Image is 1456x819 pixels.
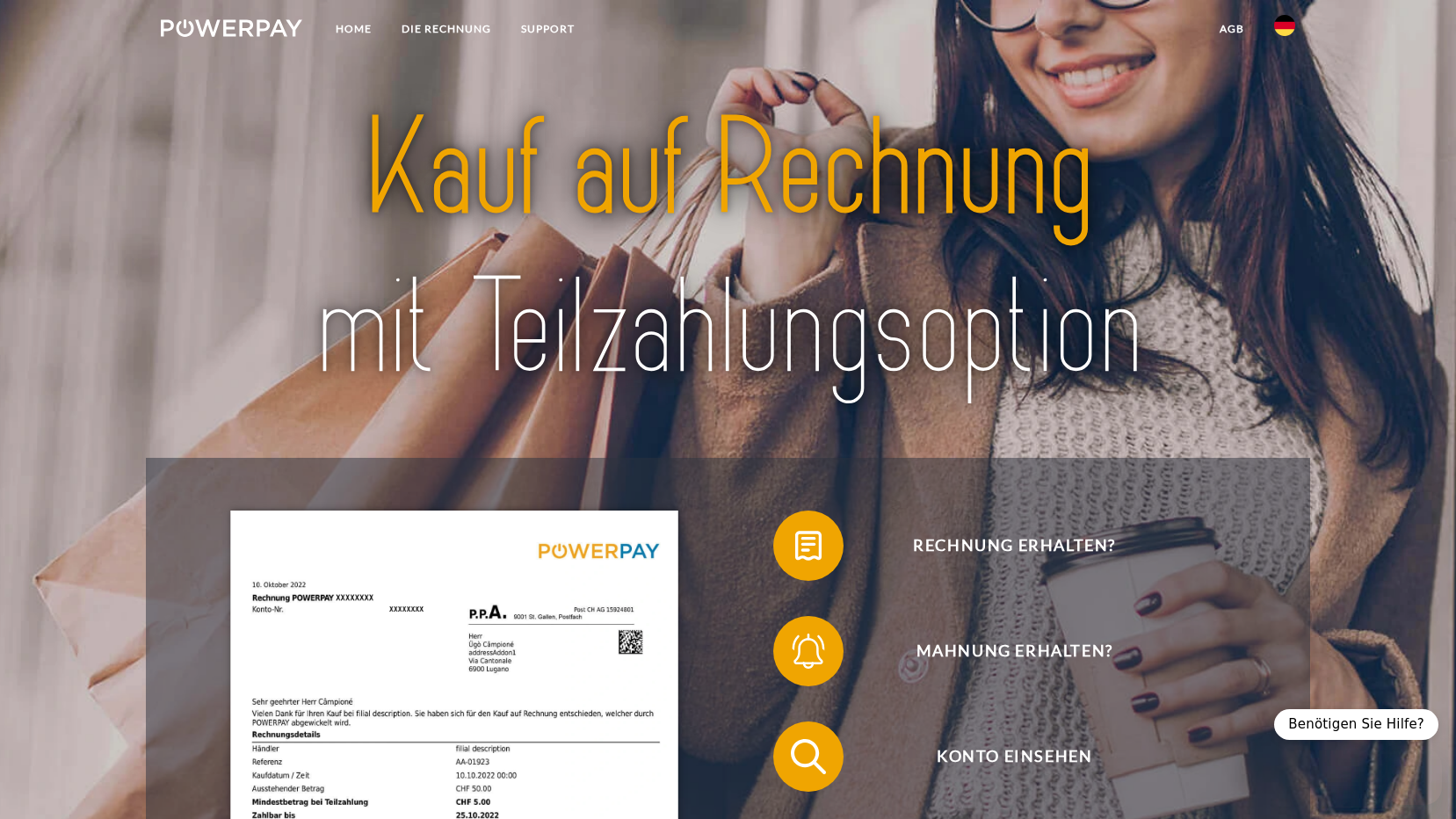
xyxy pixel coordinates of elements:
span: Rechnung erhalten? [799,511,1229,581]
button: Rechnung erhalten? [773,511,1230,581]
img: logo-powerpay-white.svg [161,19,302,37]
img: qb_bill.svg [786,524,830,568]
div: Benötigen Sie Hilfe? [1274,709,1438,740]
a: DIE RECHNUNG [387,13,506,45]
button: Mahnung erhalten? [773,616,1230,686]
iframe: Schaltfläche zum Öffnen des Messaging-Fensters [1386,749,1442,805]
img: qb_bell.svg [786,629,830,673]
span: Konto einsehen [799,721,1229,792]
span: Mahnung erhalten? [799,616,1229,686]
a: Home [321,13,387,45]
button: Konto einsehen [773,721,1230,792]
img: title-powerpay_de.svg [216,82,1239,415]
a: SUPPORT [506,13,590,45]
img: de [1274,15,1295,36]
a: agb [1205,13,1259,45]
img: qb_search.svg [786,735,830,779]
